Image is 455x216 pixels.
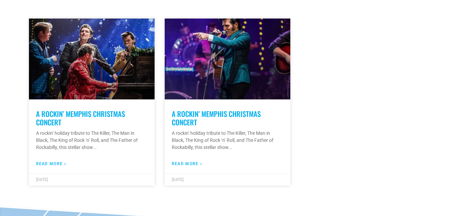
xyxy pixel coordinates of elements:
[172,177,184,182] span: [DATE]
[36,109,125,127] a: A Rockin’ Memphis Christmas Concert
[165,19,290,99] a: At a lively concert, the performer in a sparkly green suit sings into a microphone on stage while...
[36,177,48,182] span: [DATE]
[172,109,261,127] a: A Rockin’ Memphis Christmas Concert
[36,161,67,167] a: Read more about A Rockin’ Memphis Christmas Concert
[172,161,202,167] a: Read more about A Rockin’ Memphis Christmas Concert
[36,130,148,151] p: A rockin’ holiday tribute to The Killer, The Man in Black, The King of Rock ‘n’ Roll, and The Fat...
[172,130,283,151] p: A rockin’ holiday tribute to The Killer, The Man in Black, The King of Rock ‘n’ Roll, and The Fat...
